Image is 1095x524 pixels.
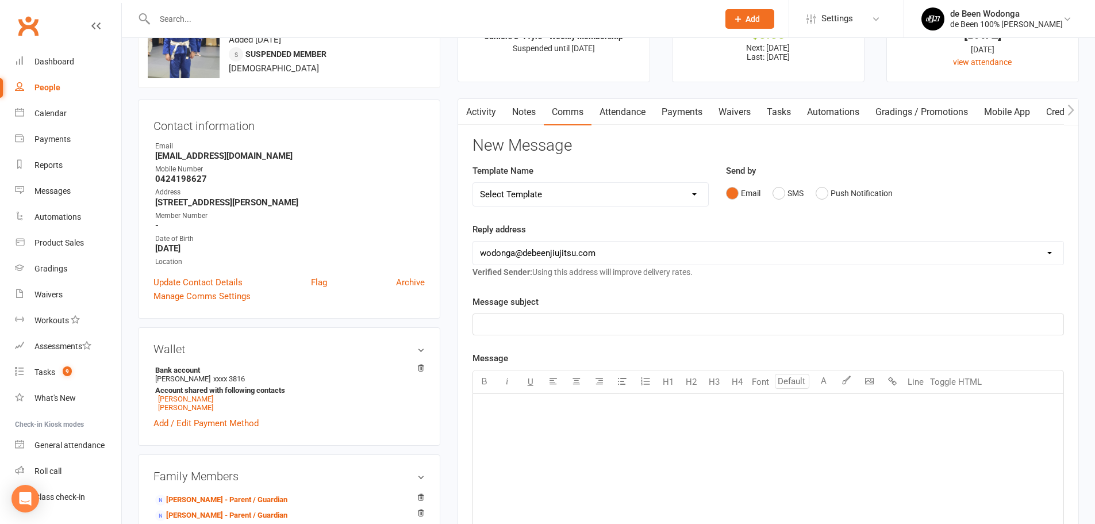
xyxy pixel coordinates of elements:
[458,99,504,125] a: Activity
[680,370,703,393] button: H2
[725,9,774,29] button: Add
[472,351,508,365] label: Message
[155,494,287,506] a: [PERSON_NAME] - Parent / Guardian
[153,416,259,430] a: Add / Edit Payment Method
[34,316,69,325] div: Workouts
[726,182,760,204] button: Email
[311,276,327,289] a: Flag
[544,99,591,125] a: Comms
[396,276,425,289] a: Archive
[519,370,542,393] button: U
[155,211,425,221] div: Member Number
[34,393,76,403] div: What's New
[15,152,121,178] a: Reports
[34,342,91,351] div: Assessments
[34,492,85,502] div: Class check-in
[153,276,243,289] a: Update Contact Details
[155,366,419,374] strong: Bank account
[15,127,121,152] a: Payments
[773,182,804,204] button: SMS
[921,7,944,30] img: thumb_image1710905826.png
[153,289,251,303] a: Manage Comms Settings
[153,343,425,355] h3: Wallet
[15,282,121,308] a: Waivers
[472,223,526,236] label: Reply address
[775,374,809,389] input: Default
[950,9,1063,19] div: de Been Wodonga
[34,186,71,196] div: Messages
[34,135,71,144] div: Payments
[34,441,105,450] div: General attendance
[15,359,121,385] a: Tasks 9
[15,308,121,334] a: Workouts
[15,334,121,359] a: Assessments
[759,99,799,125] a: Tasks
[472,267,693,277] span: Using this address will improve delivery rates.
[155,386,419,395] strong: Account shared with following contacts
[976,99,1038,125] a: Mobile App
[591,99,654,125] a: Attendance
[472,137,1064,155] h3: New Message
[63,366,72,376] span: 9
[158,395,213,403] a: [PERSON_NAME]
[245,49,326,59] span: Suspended member
[155,187,425,198] div: Address
[472,164,533,178] label: Template Name
[213,374,245,383] span: xxxx 3816
[34,368,55,377] div: Tasks
[897,28,1068,40] div: [DATE]
[15,101,121,127] a: Calendar
[155,510,287,522] a: [PERSON_NAME] - Parent / Guardian
[953,58,1012,67] a: view attendance
[904,370,927,393] button: Line
[513,44,595,53] span: Suspended until [DATE]
[15,458,121,484] a: Roll call
[155,257,425,267] div: Location
[897,43,1068,56] div: [DATE]
[950,19,1063,29] div: de Been 100% [PERSON_NAME]
[148,6,220,78] img: image1753955423.png
[821,6,853,32] span: Settings
[15,484,121,510] a: Class kiosk mode
[34,160,63,170] div: Reports
[15,385,121,411] a: What's New
[153,470,425,483] h3: Family Members
[472,267,532,277] strong: Verified Sender:
[153,115,425,132] h3: Contact information
[15,178,121,204] a: Messages
[703,370,726,393] button: H3
[34,290,63,299] div: Waivers
[15,433,121,458] a: General attendance kiosk mode
[34,238,84,247] div: Product Sales
[799,99,867,125] a: Automations
[528,377,533,387] span: U
[155,243,425,254] strong: [DATE]
[34,264,67,273] div: Gradings
[812,370,835,393] button: A
[816,182,893,204] button: Push Notification
[726,164,756,178] label: Send by
[15,49,121,75] a: Dashboard
[710,99,759,125] a: Waivers
[155,141,425,152] div: Email
[158,403,213,412] a: [PERSON_NAME]
[683,28,854,40] div: $0.00
[155,234,425,244] div: Date of Birth
[34,57,74,66] div: Dashboard
[683,43,854,62] p: Next: [DATE] Last: [DATE]
[15,230,121,256] a: Product Sales
[749,370,772,393] button: Font
[472,295,539,309] label: Message subject
[155,174,425,184] strong: 0424198627
[34,212,81,221] div: Automations
[746,14,760,24] span: Add
[11,485,39,512] div: Open Intercom Messenger
[15,204,121,230] a: Automations
[155,164,425,175] div: Mobile Number
[229,63,319,74] span: [DEMOGRAPHIC_DATA]
[229,35,281,45] time: Added [DATE]
[153,364,425,414] li: [PERSON_NAME]
[504,99,544,125] a: Notes
[155,151,425,161] strong: [EMAIL_ADDRESS][DOMAIN_NAME]
[867,99,976,125] a: Gradings / Promotions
